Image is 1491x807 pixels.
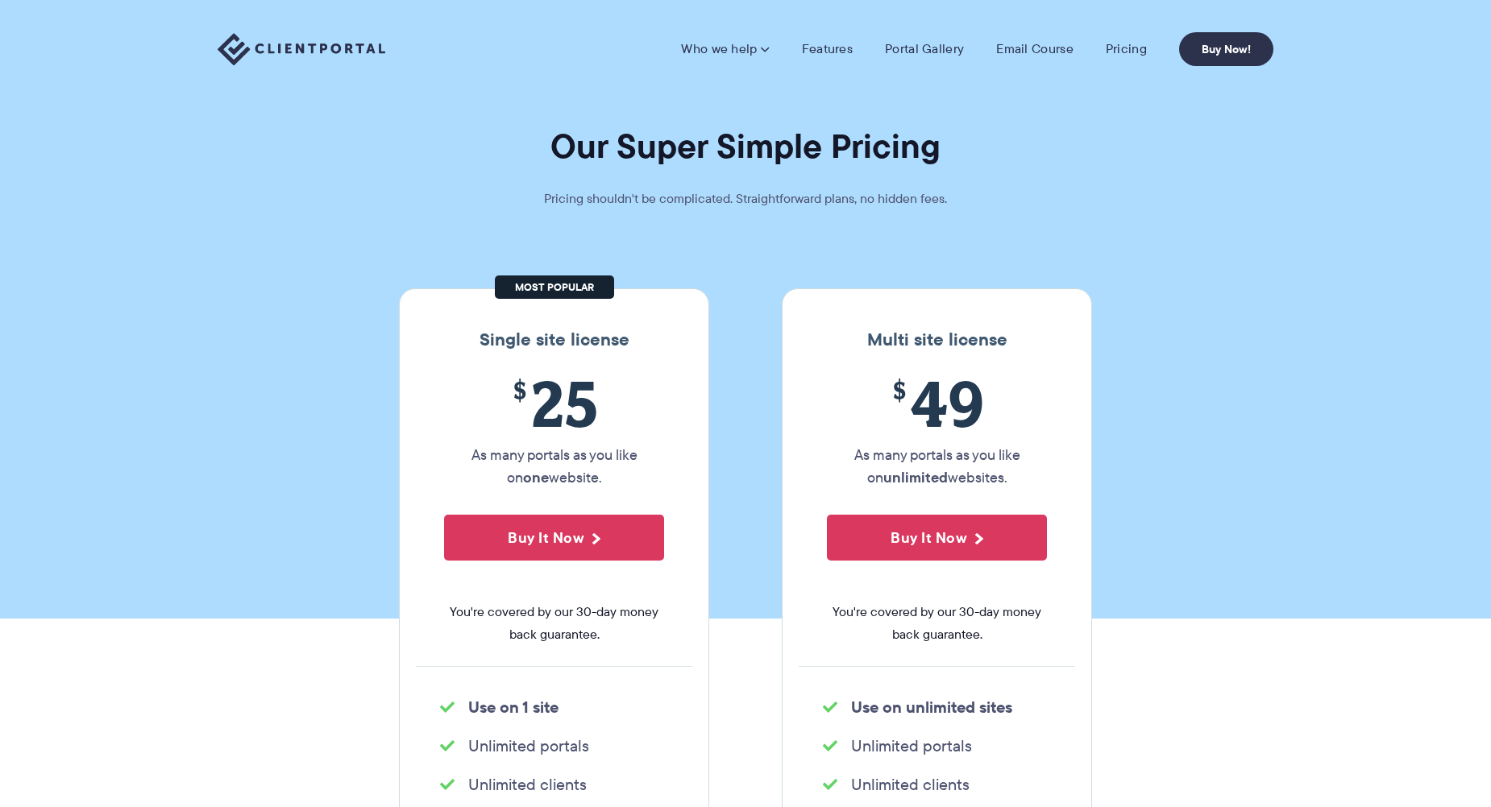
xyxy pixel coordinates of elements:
[823,735,1051,757] li: Unlimited portals
[799,329,1075,350] h3: Multi site license
[823,773,1051,796] li: Unlimited clients
[440,735,668,757] li: Unlimited portals
[827,444,1047,489] p: As many portals as you like on websites.
[444,444,664,489] p: As many portals as you like on website.
[802,41,853,57] a: Features
[444,515,664,561] button: Buy It Now
[440,773,668,796] li: Unlimited clients
[996,41,1074,57] a: Email Course
[1179,32,1273,66] a: Buy Now!
[1106,41,1147,57] a: Pricing
[827,366,1047,440] span: 49
[883,466,948,488] strong: unlimited
[416,329,692,350] h3: Single site license
[827,601,1047,646] span: You're covered by our 30-day money back guarantee.
[468,695,559,719] strong: Use on 1 site
[444,601,664,646] span: You're covered by our 30-day money back guarantee.
[504,188,987,210] p: Pricing shouldn't be complicated. Straightforward plans, no hidden fees.
[851,695,1012,719] strong: Use on unlimited sites
[523,466,549,488] strong: one
[444,366,664,440] span: 25
[681,41,769,57] a: Who we help
[885,41,964,57] a: Portal Gallery
[827,515,1047,561] button: Buy It Now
